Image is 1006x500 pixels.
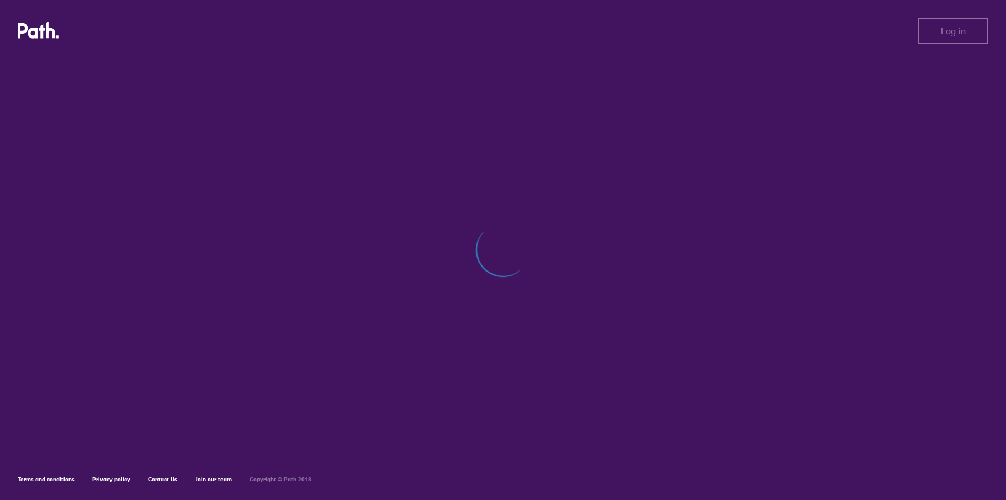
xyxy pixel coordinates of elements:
a: Terms and conditions [18,476,75,483]
h6: Copyright © Path 2018 [250,476,311,483]
a: Join our team [195,476,232,483]
a: Contact Us [148,476,177,483]
a: Privacy policy [92,476,130,483]
button: Log in [918,18,988,44]
span: Log in [941,26,966,36]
